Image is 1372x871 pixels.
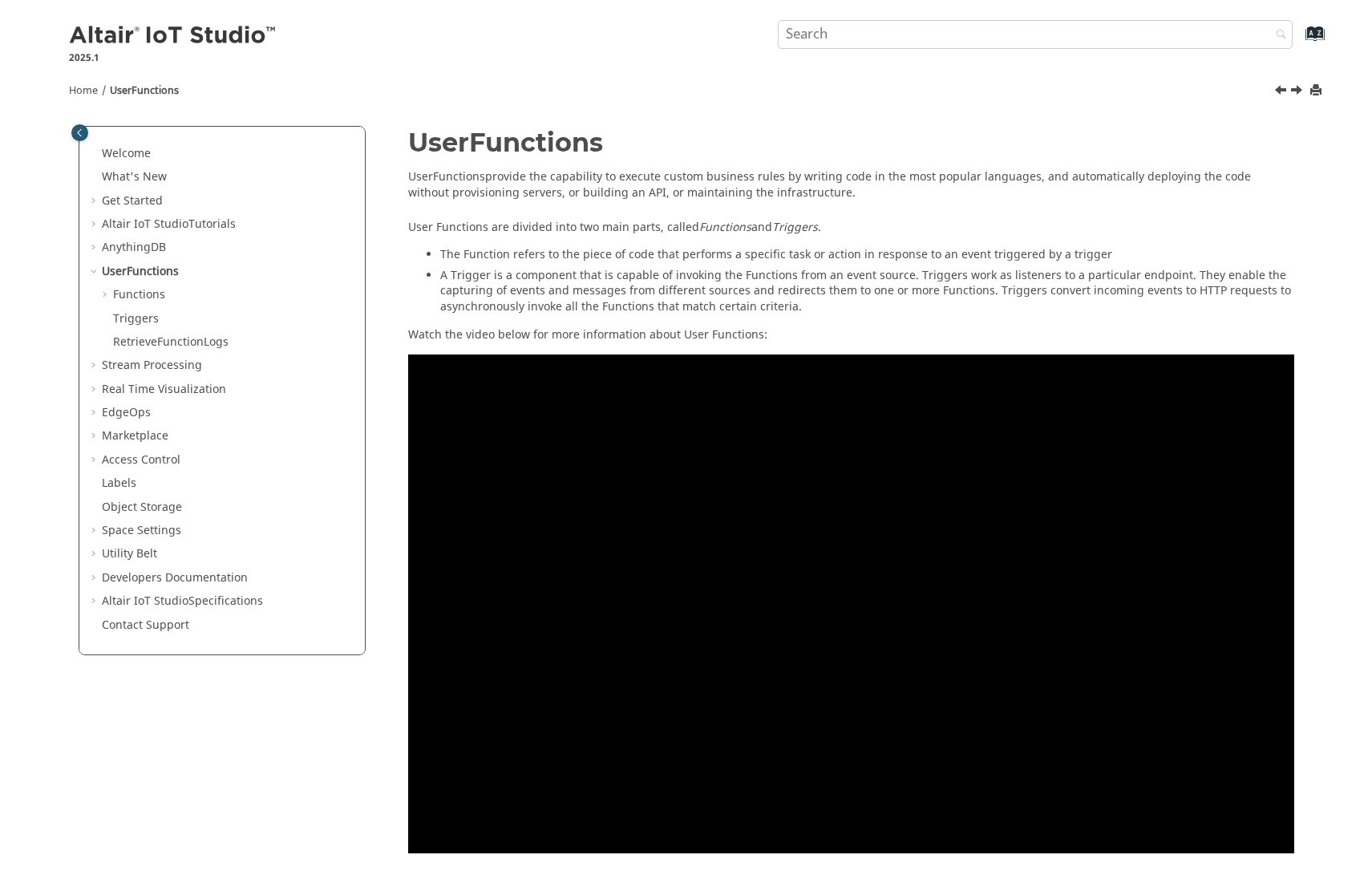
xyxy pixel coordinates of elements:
a: Space Settings [102,522,181,539]
a: Developers Documentation [102,569,248,586]
a: RetrieveFunctionLogs [113,334,229,350]
ul: Table of Contents [89,146,355,633]
li: The Function refers to the piece of code that performs a specific task or action in response to a... [440,247,1294,268]
a: Altair IoT StudioTutorials [102,216,236,233]
a: Welcome [102,145,151,162]
span: Functions [433,168,485,185]
button: Search [1255,20,1300,51]
a: UserFunctions [110,83,179,98]
a: Real Time Visualization [102,381,226,398]
span: Expand Altair IoT StudioTutorials [89,217,102,233]
a: Contact Support [102,617,189,634]
a: Marketplace [102,427,168,444]
span: Function [157,334,204,350]
span: Altair IoT Studio [102,593,188,610]
span: Expand EdgeOps [89,405,102,421]
a: Stream Processing [102,357,202,374]
span: Expand Stream Processing [89,358,102,374]
dfn: Functions [699,219,751,236]
span: Expand Real Time Visualization [89,382,102,398]
a: Labels [102,475,136,492]
span: Expand Space Settings [89,523,102,539]
a: Previous topic: Developer Deep Dive [1276,83,1289,102]
a: Get Started [102,192,163,209]
span: Expand Functions [100,287,113,303]
a: UserFunctions [102,263,179,280]
a: Utility Belt [102,545,157,562]
p: Watch the video below for more information about User Functions: [408,327,1294,343]
span: Expand Get Started [89,193,102,209]
span: Expand Developers Documentation [89,570,102,586]
dfn: Triggers [772,219,818,236]
a: Go to index terms page [1279,33,1315,50]
a: AnythingDB [102,239,166,256]
h1: User [408,128,1294,156]
a: Triggers [113,310,159,327]
span: Expand Altair IoT StudioSpecifications [89,593,102,610]
span: Altair IoT Studio [102,216,188,233]
p: 2025.1 [69,51,279,65]
a: What's New [102,168,167,185]
nav: Tools [45,69,1328,106]
span: Functions [469,127,603,158]
a: Home [69,83,98,98]
span: Expand AnythingDB [89,240,102,256]
p: User Functions are divided into two main parts, called and . [408,220,1294,236]
span: Collapse UserFunctions [89,264,102,280]
p: User provide the capability to execute custom business rules by writing code in the most popular ... [408,169,1294,201]
a: Next topic: Functions [1292,83,1305,102]
a: Object Storage [102,499,182,516]
span: Expand Access Control [89,452,102,468]
button: Print this page [1311,80,1324,102]
input: Search query [778,20,1293,49]
a: Altair IoT StudioSpecifications [102,593,263,610]
a: Functions [113,286,165,303]
button: Toggle publishing table of content [71,124,88,141]
span: Expand Utility Belt [89,546,102,562]
a: Access Control [102,452,180,468]
span: Functions [127,263,179,280]
span: Functions [132,83,179,98]
li: A Trigger is a component that is capable of invoking the Functions from an event source. Triggers... [440,268,1294,320]
a: EdgeOps [102,404,151,421]
span: Expand Marketplace [89,428,102,444]
img: Altair IoT Studio [69,23,279,49]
